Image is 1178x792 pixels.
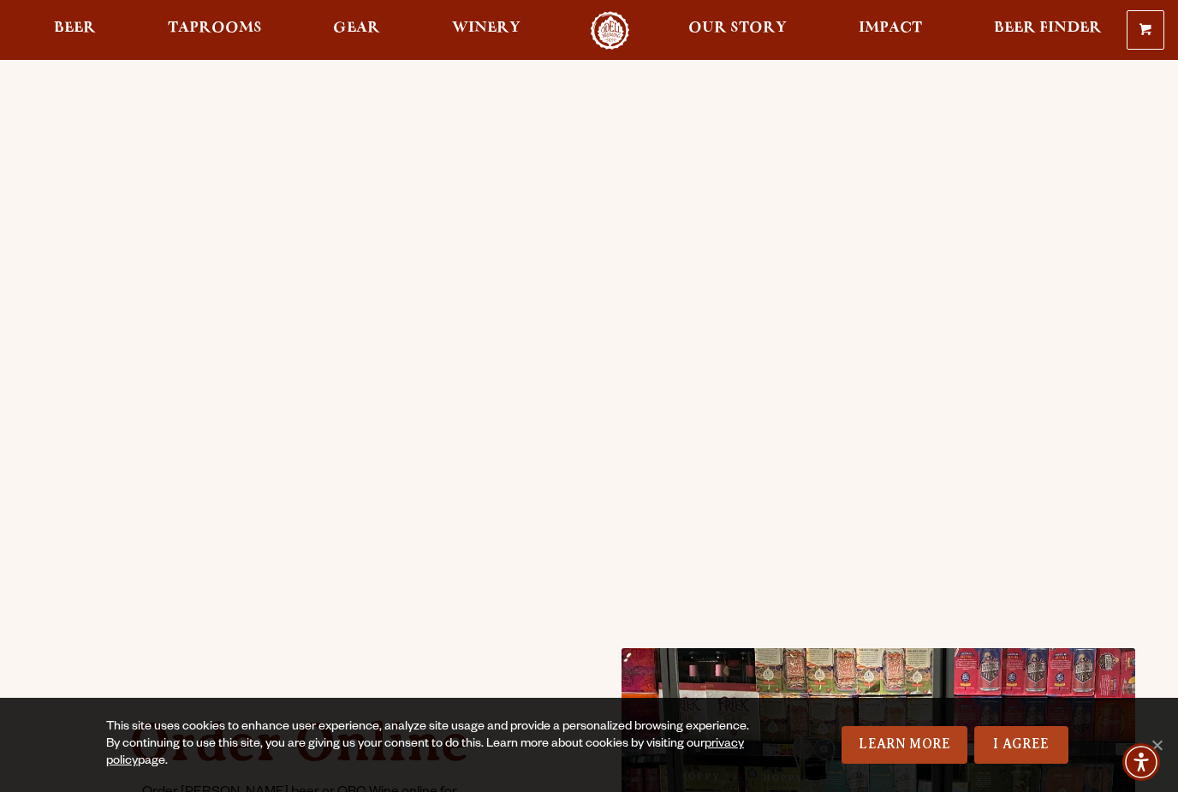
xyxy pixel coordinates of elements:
a: Taprooms [157,11,273,50]
a: Winery [441,11,532,50]
a: Gear [322,11,391,50]
span: Impact [859,21,922,35]
div: Accessibility Menu [1122,743,1160,781]
span: Beer Finder [994,21,1102,35]
a: Learn More [842,726,967,764]
a: Beer [43,11,107,50]
a: Beer Finder [983,11,1113,50]
span: Our Story [688,21,787,35]
a: Impact [848,11,933,50]
a: Our Story [677,11,798,50]
span: Gear [333,21,380,35]
span: Taprooms [168,21,262,35]
span: Winery [452,21,521,35]
a: privacy policy [106,738,744,769]
span: Beer [54,21,96,35]
a: Odell Home [578,11,642,50]
div: This site uses cookies to enhance user experience, analyze site usage and provide a personalized ... [106,719,762,771]
a: I Agree [974,726,1068,764]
